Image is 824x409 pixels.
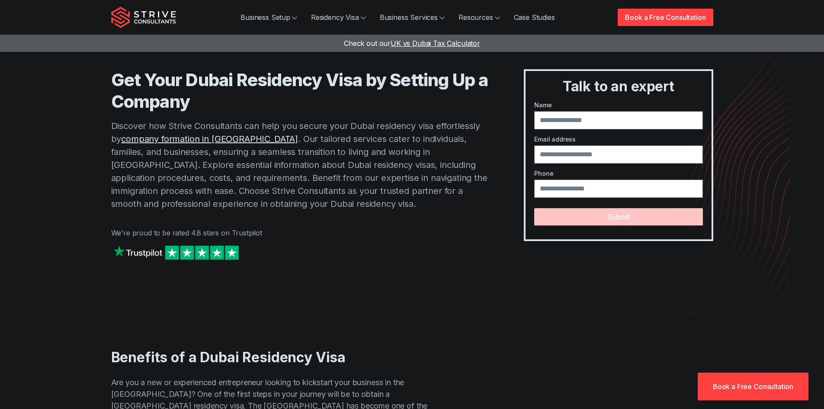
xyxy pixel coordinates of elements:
[534,100,702,109] label: Name
[111,69,490,113] h1: Get Your Dubai Residency Visa by Setting Up a Company
[529,78,708,95] h3: Talk to an expert
[618,9,713,26] a: Book a Free Consultation
[507,9,562,26] a: Case Studies
[111,6,176,28] img: Strive Consultants
[121,134,298,144] a: company formation in [GEOGRAPHIC_DATA]
[111,228,490,238] p: We're proud to be rated 4.8 stars on Trustpilot
[534,135,702,144] label: Email address
[698,373,808,400] a: Book a Free Consultation
[344,39,480,48] a: Check out ourUK vs Dubai Tax Calculator
[234,9,304,26] a: Business Setup
[534,208,702,225] button: Submit
[373,9,452,26] a: Business Services
[111,349,430,366] h2: Benefits of a Dubai Residency Visa
[111,119,490,210] p: Discover how Strive Consultants can help you secure your Dubai residency visa effortlessly by . O...
[391,39,480,48] span: UK vs Dubai Tax Calculator
[111,243,241,262] img: Strive on Trustpilot
[304,9,373,26] a: Residency Visa
[534,169,702,178] label: Phone
[452,9,507,26] a: Resources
